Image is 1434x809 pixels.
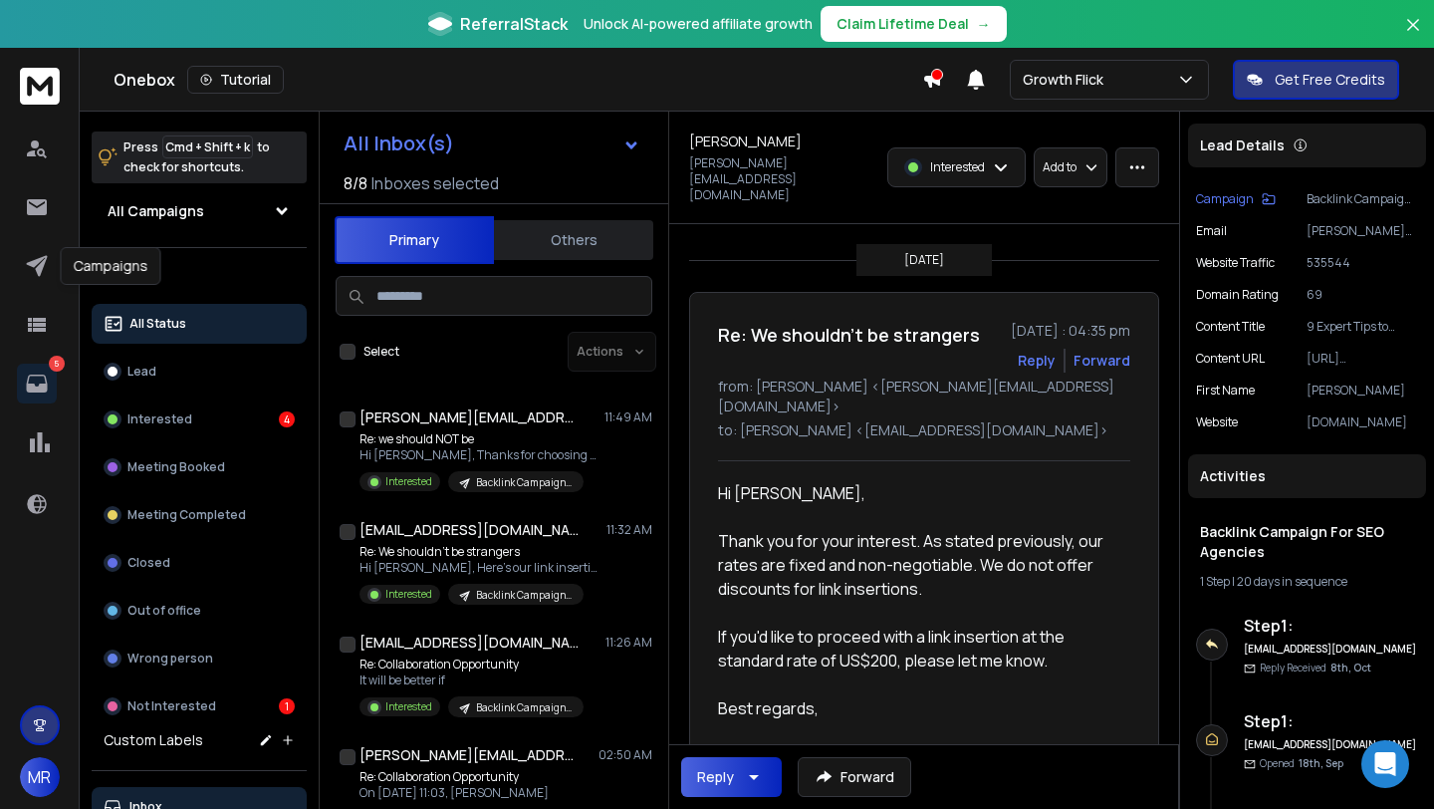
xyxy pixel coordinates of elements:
[1299,756,1343,770] span: 18th, Sep
[1307,414,1418,430] p: [DOMAIN_NAME]
[1307,287,1418,303] p: 69
[494,218,653,262] button: Others
[1196,319,1265,335] p: Content Title
[1196,351,1265,367] p: Content URL
[328,124,656,163] button: All Inbox(s)
[92,591,307,631] button: Out of office
[697,767,734,787] div: Reply
[385,587,432,602] p: Interested
[92,400,307,439] button: Interested4
[359,520,579,540] h1: [EMAIL_ADDRESS][DOMAIN_NAME]
[1400,12,1426,60] button: Close banner
[604,409,652,425] p: 11:49 AM
[1200,573,1230,590] span: 1 Step
[681,757,782,797] button: Reply
[123,137,270,177] p: Press to check for shortcuts.
[127,411,192,427] p: Interested
[904,252,944,268] p: [DATE]
[1018,351,1056,371] button: Reply
[1244,642,1418,657] h6: [EMAIL_ADDRESS][DOMAIN_NAME]
[359,407,579,427] h1: [PERSON_NAME][EMAIL_ADDRESS][DOMAIN_NAME]
[1244,709,1418,733] h6: Step 1 :
[1275,70,1385,90] p: Get Free Credits
[1196,255,1275,271] p: Website Traffic
[127,651,213,667] p: Wrong person
[127,507,246,523] p: Meeting Completed
[359,431,598,447] p: Re: we should NOT be
[371,171,499,195] h3: Inboxes selected
[344,134,454,153] h1: All Inbox(s)
[1307,191,1418,207] p: Backlink Campaign For SEO Agencies
[279,411,295,427] div: 4
[20,757,60,797] button: MR
[476,475,572,490] p: Backlink Campaign For SEO Agencies
[17,364,57,404] a: 5
[598,747,652,763] p: 02:50 AM
[92,304,307,344] button: All Status
[359,544,598,560] p: Re: We shouldn't be strangers
[1196,383,1255,399] p: First Name
[1244,614,1418,638] h6: Step 1 :
[821,6,1007,42] button: Claim Lifetime Deal→
[385,699,432,714] p: Interested
[335,216,494,264] button: Primary
[718,377,1130,416] p: from: [PERSON_NAME] <[PERSON_NAME][EMAIL_ADDRESS][DOMAIN_NAME]>
[92,495,307,535] button: Meeting Completed
[689,155,875,203] p: [PERSON_NAME][EMAIL_ADDRESS][DOMAIN_NAME]
[359,447,598,463] p: Hi [PERSON_NAME], Thanks for choosing the
[92,191,307,231] button: All Campaigns
[359,633,579,653] h1: [EMAIL_ADDRESS][DOMAIN_NAME]
[1307,383,1418,399] p: [PERSON_NAME]
[127,698,216,714] p: Not Interested
[1361,740,1409,788] div: Open Intercom Messenger
[798,757,911,797] button: Forward
[1011,321,1130,341] p: [DATE] : 04:35 pm
[1330,661,1371,674] span: 8th, Oct
[476,588,572,603] p: Backlink Campaign For SEO Agencies
[1260,661,1371,675] p: Reply Received
[1200,522,1414,562] h1: Backlink Campaign For SEO Agencies
[1307,223,1418,239] p: [PERSON_NAME][EMAIL_ADDRESS][DOMAIN_NAME]
[92,543,307,583] button: Closed
[460,12,568,36] span: ReferralStack
[1233,60,1399,100] button: Get Free Credits
[1307,319,1418,335] p: 9 Expert Tips to increase Blog Traffic | SIngapore Blogging Secrets
[92,264,307,292] h3: Filters
[605,635,652,651] p: 11:26 AM
[127,603,201,619] p: Out of office
[359,785,584,801] p: On [DATE] 11:03, [PERSON_NAME]
[104,730,203,750] h3: Custom Labels
[584,14,813,34] p: Unlock AI-powered affiliate growth
[61,247,161,285] div: Campaigns
[1200,574,1414,590] div: |
[127,555,170,571] p: Closed
[279,698,295,714] div: 1
[1043,159,1076,175] p: Add to
[49,356,65,372] p: 5
[385,474,432,489] p: Interested
[1196,191,1276,207] button: Campaign
[1260,756,1343,771] p: Opened
[129,316,186,332] p: All Status
[344,171,367,195] span: 8 / 8
[718,420,1130,440] p: to: [PERSON_NAME] <[EMAIL_ADDRESS][DOMAIN_NAME]>
[359,769,584,785] p: Re: Collaboration Opportunity
[718,321,980,349] h1: Re: We shouldn't be strangers
[977,14,991,34] span: →
[92,447,307,487] button: Meeting Booked
[1307,351,1418,367] p: [URL][DOMAIN_NAME]
[476,700,572,715] p: Backlink Campaign For SEO Agencies
[1188,454,1426,498] div: Activities
[1074,351,1130,371] div: Forward
[359,745,579,765] h1: [PERSON_NAME][EMAIL_ADDRESS][DOMAIN_NAME]
[718,481,1114,720] div: Hi [PERSON_NAME], Thank you for your interest. As stated previously, our rates are fixed and non-...
[1196,287,1279,303] p: Domain Rating
[363,344,399,360] label: Select
[1244,737,1418,752] h6: [EMAIL_ADDRESS][DOMAIN_NAME]
[1023,70,1111,90] p: Growth Flick
[1196,223,1227,239] p: Email
[92,352,307,392] button: Lead
[689,132,802,151] h1: [PERSON_NAME]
